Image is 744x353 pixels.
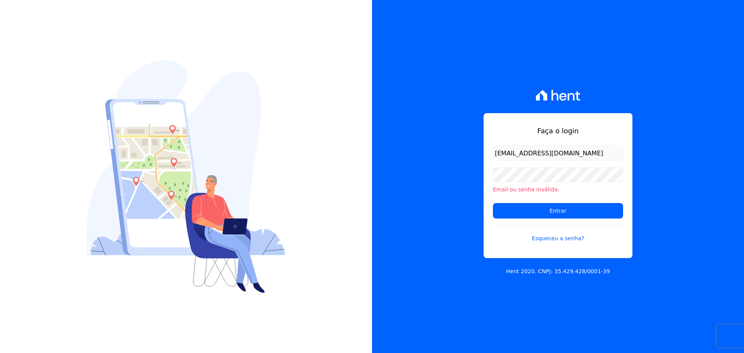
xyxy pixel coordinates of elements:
[493,145,623,161] input: Email
[493,186,623,194] li: Email ou senha inválida.
[493,203,623,219] input: Entrar
[493,225,623,243] a: Esqueceu a senha?
[493,126,623,136] h1: Faça o login
[506,267,610,276] p: Hent 2020. CNPJ: 35.429.428/0001-39
[86,60,286,293] img: Login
